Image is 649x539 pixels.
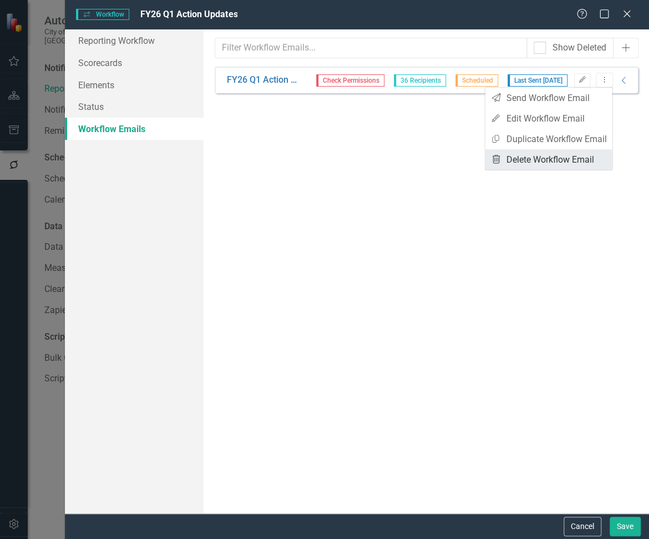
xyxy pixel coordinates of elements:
span: 36 Recipients [394,74,446,87]
a: Reporting Workflow [65,29,204,52]
span: Check Permissions [316,74,384,87]
span: Workflow [76,9,129,20]
div: Show Deleted [552,42,606,54]
a: Duplicate Workflow Email [485,129,612,149]
a: Workflow Emails [65,118,204,140]
a: Scorecards [65,52,204,74]
a: FY26 Q1 Action Updates Reminder [227,74,302,87]
a: Status [65,95,204,118]
span: Scheduled [455,74,498,87]
a: Edit Workflow Email [485,108,612,129]
input: Filter Workflow Emails... [215,38,527,58]
a: Delete Workflow Email [485,149,612,170]
button: Save [610,517,641,536]
span: Last Sent [DATE] [508,74,567,87]
a: Elements [65,74,204,96]
a: Send Workflow Email [485,88,612,108]
button: Cancel [564,517,601,536]
span: FY26 Q1 Action Updates [140,9,237,19]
